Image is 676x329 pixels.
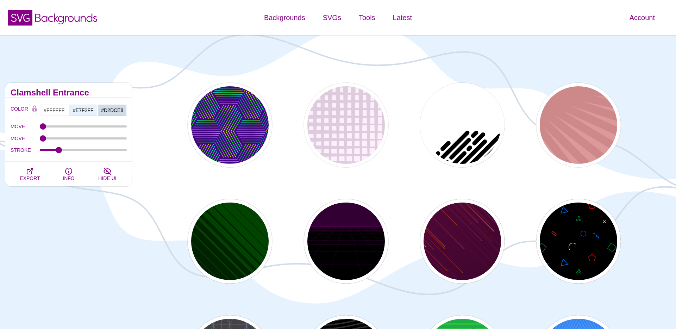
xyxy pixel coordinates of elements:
button: Color Lock [29,104,40,114]
a: SVGs [314,7,350,28]
span: EXPORT [20,175,40,181]
button: a flat 3d-like background animation that looks to the horizon [304,199,388,284]
button: pink lines point to top left [536,83,621,167]
label: MOVE [11,122,40,131]
button: hexagram line 3d pattern [188,83,272,167]
button: pink intersecting uneven lines [304,83,388,167]
a: Tools [350,7,384,28]
a: Backgrounds [255,7,314,28]
button: EXPORT [11,162,49,186]
label: COLOR [11,104,29,116]
label: STROKE [11,145,40,155]
a: Account [621,7,664,28]
button: HIDE UI [88,162,127,186]
a: Latest [384,7,421,28]
button: INFO [49,162,88,186]
button: a group of rounded lines at 45 degree angle [420,83,505,167]
button: alternating stripes that get larger and smaller in a ripple pattern [188,199,272,284]
label: MOVE [11,134,40,143]
button: a rainbow pattern of outlined geometric shapes [536,199,621,284]
span: INFO [63,175,74,181]
button: moving streaks of red gradient lines over purple background [420,199,505,284]
h2: Clamshell Entrance [11,90,127,95]
span: HIDE UI [98,175,116,181]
